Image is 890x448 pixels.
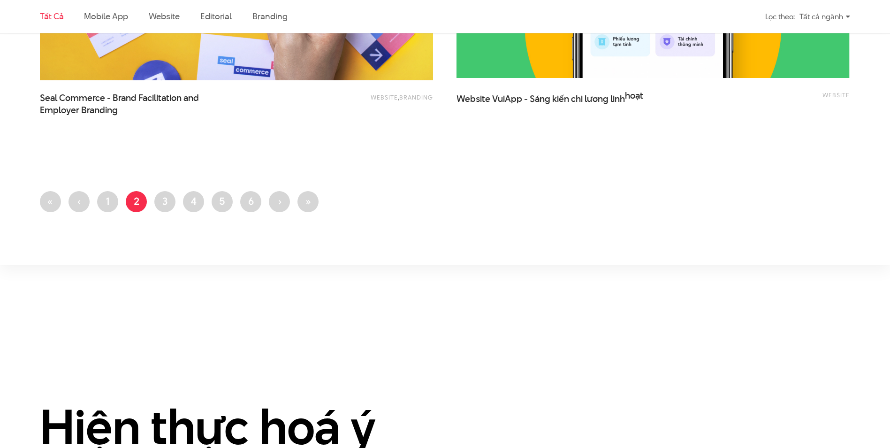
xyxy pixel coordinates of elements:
[84,10,128,22] a: Mobile app
[765,8,795,25] div: Lọc theo:
[625,90,643,102] span: hoạt
[40,92,228,116] a: Seal Commerce - Brand Facilitation andEmployer Branding
[183,191,204,212] a: 4
[77,194,81,208] span: ‹
[40,10,63,22] a: Tất cả
[40,92,228,116] span: Seal Commerce - Brand Facilitation and
[371,93,398,101] a: Website
[154,191,175,212] a: 3
[456,90,644,113] a: Website VuiApp - Sáng kiến chi lương linhhoạt
[276,92,433,111] div: ,
[456,90,644,113] span: Website VuiApp - Sáng kiến chi lương linh
[47,194,53,208] span: «
[240,191,261,212] a: 6
[252,10,287,22] a: Branding
[40,104,118,116] span: Employer Branding
[278,194,281,208] span: ›
[212,191,233,212] a: 5
[149,10,180,22] a: Website
[97,191,118,212] a: 1
[799,8,850,25] div: Tất cả ngành
[200,10,232,22] a: Editorial
[822,91,850,99] a: Website
[399,93,433,101] a: Branding
[305,194,311,208] span: »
